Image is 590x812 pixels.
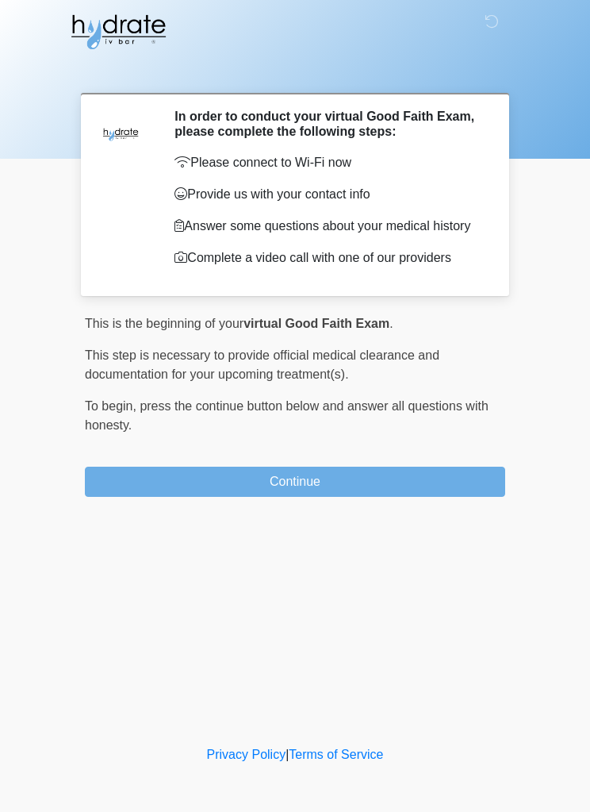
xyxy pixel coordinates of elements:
[174,185,481,204] p: Provide us with your contact info
[73,57,517,87] h1: ‎ ‎ ‎
[174,217,481,236] p: Answer some questions about your medical history
[207,748,286,761] a: Privacy Policy
[85,399,140,413] span: To begin,
[69,12,167,52] img: Hydrate IV Bar - Glendale Logo
[174,109,481,139] h2: In order to conduct your virtual Good Faith Exam, please complete the following steps:
[97,109,144,156] img: Agent Avatar
[174,153,481,172] p: Please connect to Wi-Fi now
[243,317,389,330] strong: virtual Good Faith Exam
[85,467,505,497] button: Continue
[174,248,481,267] p: Complete a video call with one of our providers
[85,399,488,432] span: press the continue button below and answer all questions with honesty.
[389,317,393,330] span: .
[289,748,383,761] a: Terms of Service
[285,748,289,761] a: |
[85,348,439,381] span: This step is necessary to provide official medical clearance and documentation for your upcoming ...
[85,317,243,330] span: This is the beginning of your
